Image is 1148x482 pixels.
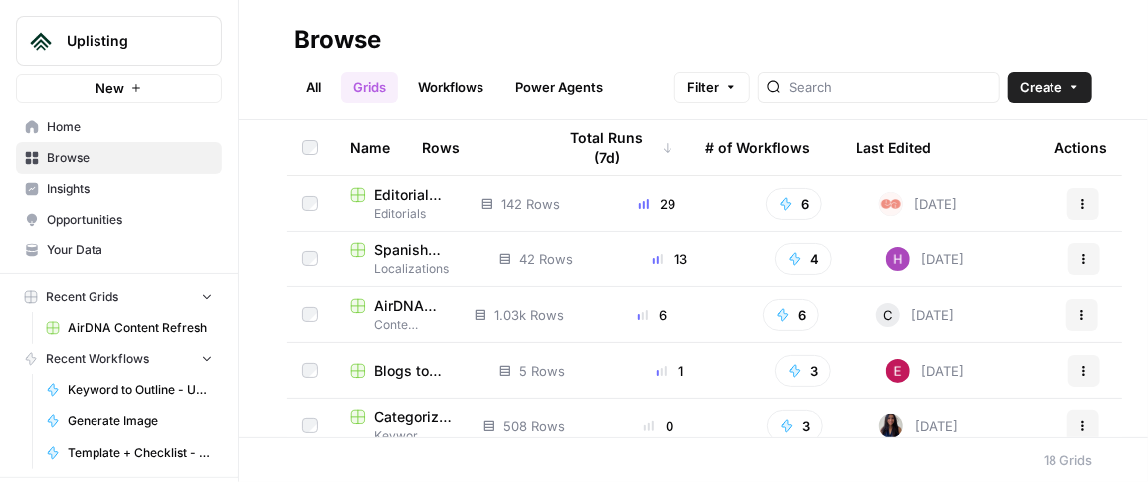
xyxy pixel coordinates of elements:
[350,296,443,334] a: AirDNA Content RefreshContent Refresh
[350,407,452,445] a: Categorize Page for Topic GridKeyword Research
[556,120,673,175] div: Total Runs (7d)
[879,192,958,216] div: [DATE]
[856,120,931,175] div: Last Edited
[47,180,213,198] span: Insights
[68,319,213,337] span: AirDNA Content Refresh
[886,247,910,271] img: s3daeat8gwktyg8b6fk5sb8x1vos
[16,344,222,374] button: Recent Workflows
[67,31,187,51] span: Uplisting
[68,412,213,430] span: Generate Image
[68,381,213,399] span: Keyword to Outline - Uplisting
[16,204,222,236] a: Opportunities
[46,288,118,306] span: Recent Grids
[37,374,222,405] a: Keyword to Outline - Uplisting
[879,414,903,438] img: rox323kbkgutb4wcij4krxobkpon
[1054,120,1107,175] div: Actions
[789,78,991,97] input: Search
[350,205,450,223] span: Editorials
[775,243,832,275] button: 4
[519,249,573,269] span: 42 Rows
[767,410,823,442] button: 3
[519,361,565,381] span: 5 Rows
[501,194,560,214] span: 142 Rows
[350,316,443,334] span: Content Refresh
[605,194,709,214] div: 29
[16,111,222,143] a: Home
[47,211,213,229] span: Opportunities
[23,23,59,59] img: Uplisting Logo
[16,235,222,266] a: Your Data
[16,142,222,174] a: Browse
[620,249,721,269] div: 13
[46,350,149,368] span: Recent Workflows
[350,427,452,445] span: Keyword Research
[674,72,750,103] button: Filter
[886,359,910,383] img: 6hq96n2leobrsvlurjgw6fk7c669
[16,74,222,103] button: New
[16,282,222,312] button: Recent Grids
[350,260,468,278] span: Localizations
[422,120,460,175] div: Rows
[374,407,452,427] span: Categorize Page for Topic Grid
[503,72,615,103] a: Power Agents
[16,16,222,66] button: Workspace: Uplisting
[599,305,705,325] div: 6
[1044,450,1092,470] div: 18 Grids
[37,312,222,344] a: AirDNA Content Refresh
[705,120,810,175] div: # of Workflows
[879,192,903,216] img: 9ox2tsavtwuqu520im748tr0lqa0
[503,416,565,436] span: 508 Rows
[350,241,468,278] a: Spanish Localization of EN ArticlesLocalizations
[766,188,822,220] button: 6
[294,72,333,103] a: All
[350,120,390,175] div: Name
[374,185,450,205] span: Editorial Creation (Uplisting)
[687,78,719,97] span: Filter
[47,118,213,136] span: Home
[47,241,213,259] span: Your Data
[1008,72,1092,103] button: Create
[886,247,965,271] div: [DATE]
[374,241,468,260] span: Spanish Localization of EN Articles
[37,437,222,469] a: Template + Checklist - Keyword to Outline
[1020,78,1062,97] span: Create
[294,24,381,56] div: Browse
[876,303,955,327] div: [DATE]
[879,414,958,438] div: [DATE]
[607,416,711,436] div: 0
[494,305,564,325] span: 1.03k Rows
[350,185,450,223] a: Editorial Creation (Uplisting)Editorials
[16,173,222,205] a: Insights
[406,72,495,103] a: Workflows
[341,72,398,103] a: Grids
[37,405,222,437] a: Generate Image
[374,361,468,381] span: Blogs to Accompany Downloadables
[883,305,893,325] span: C
[775,355,831,387] button: 3
[96,79,124,98] span: New
[350,361,468,381] a: Blogs to Accompany Downloadables
[68,444,213,462] span: Template + Checklist - Keyword to Outline
[620,361,721,381] div: 1
[47,149,213,167] span: Browse
[886,359,965,383] div: [DATE]
[374,296,443,316] span: AirDNA Content Refresh
[763,299,819,331] button: 6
